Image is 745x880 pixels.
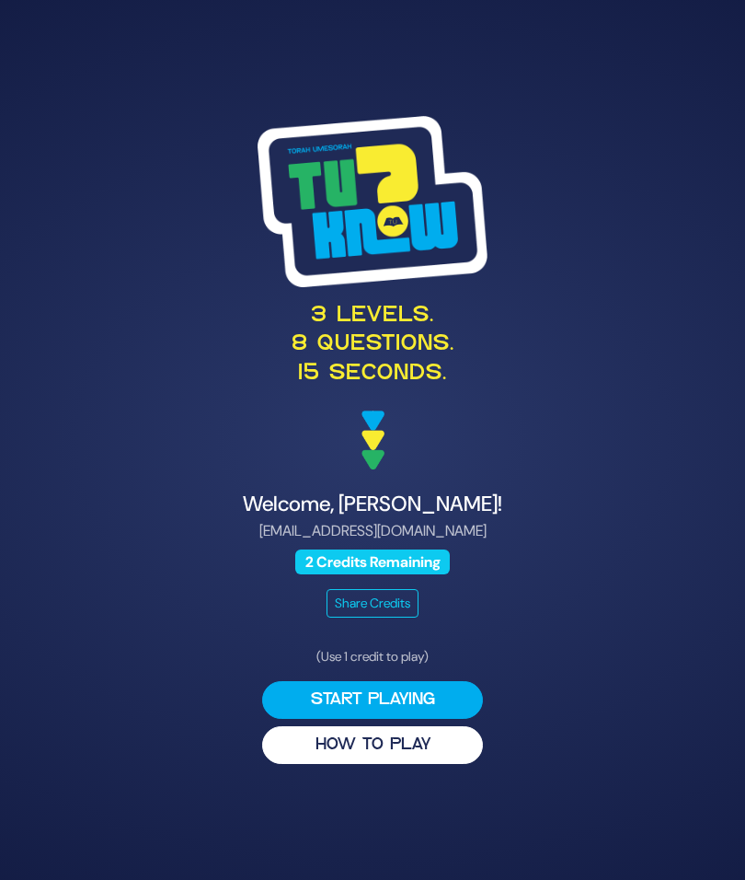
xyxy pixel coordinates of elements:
[327,589,418,618] button: Share Credits
[262,726,483,764] button: HOW TO PLAY
[97,520,648,542] p: [EMAIL_ADDRESS][DOMAIN_NAME]
[262,681,483,719] button: Start Playing
[97,492,648,516] h4: Welcome, [PERSON_NAME]!
[295,550,450,574] span: 2 Credits Remaining
[97,302,648,388] p: 3 levels. 8 questions. 15 seconds.
[262,647,483,666] p: (Use 1 credit to play)
[258,116,487,287] img: Tournament Logo
[361,411,384,469] img: decoration arrows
